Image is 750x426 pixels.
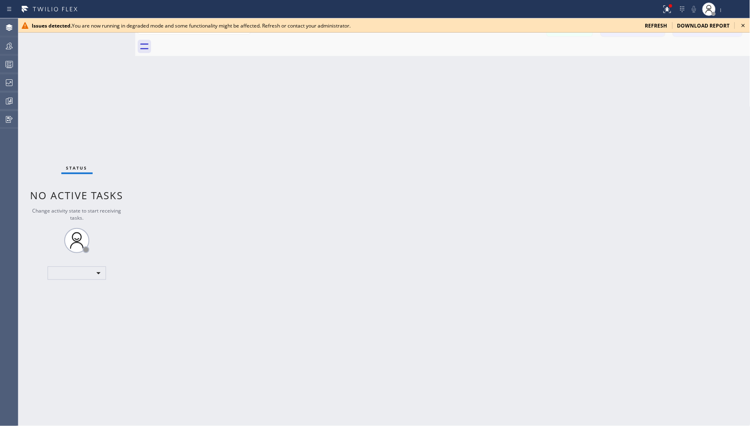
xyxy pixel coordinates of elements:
span: | [720,7,722,13]
b: Issues detected. [32,22,72,29]
span: Change activity state to start receiving tasks. [33,207,121,221]
div: ​ [48,266,106,280]
span: refresh [645,22,667,29]
span: Status [66,165,88,171]
div: You are now running in degraded mode and some functionality might be affected. Refresh or contact... [32,22,639,29]
span: download report [677,22,730,29]
span: No active tasks [30,188,124,202]
button: Mute [688,3,700,15]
